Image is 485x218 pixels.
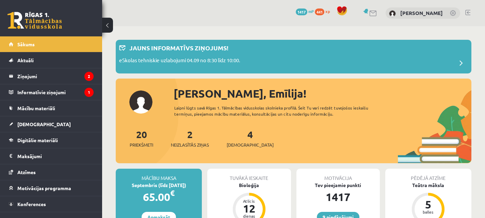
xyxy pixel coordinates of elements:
legend: Maksājumi [17,148,94,164]
div: balles [418,210,438,214]
span: Mācību materiāli [17,105,55,111]
a: 441 xp [315,9,333,14]
span: Konferences [17,201,46,207]
div: Mācību maksa [116,169,202,182]
div: Motivācija [296,169,380,182]
a: Atzīmes [9,164,94,180]
div: 12 [239,203,259,214]
legend: Ziņojumi [17,68,94,84]
span: [DEMOGRAPHIC_DATA] [227,141,274,148]
span: Aktuāli [17,57,34,63]
div: [PERSON_NAME], Emīlija! [174,85,471,102]
div: Laipni lūgts savā Rīgas 1. Tālmācības vidusskolas skolnieka profilā. Šeit Tu vari redzēt tuvojošo... [174,105,388,117]
a: 1417 mP [296,9,314,14]
span: mP [308,9,314,14]
span: Sākums [17,41,35,47]
a: Digitālie materiāli [9,132,94,148]
div: 1417 [296,189,380,205]
a: Motivācijas programma [9,180,94,196]
span: Priekšmeti [130,141,153,148]
span: Neizlasītās ziņas [171,141,209,148]
a: Rīgas 1. Tālmācības vidusskola [7,12,62,29]
a: [DEMOGRAPHIC_DATA] [9,116,94,132]
div: dienas [239,214,259,218]
div: Atlicis [239,199,259,203]
a: Konferences [9,196,94,212]
p: eSkolas tehniskie uzlabojumi 04.09 no 8:30 līdz 10:00. [119,56,240,66]
a: Mācību materiāli [9,100,94,116]
span: Motivācijas programma [17,185,71,191]
div: 65.00 [116,189,202,205]
span: xp [325,9,330,14]
div: Tuvākā ieskaite [207,169,291,182]
span: Atzīmes [17,169,36,175]
a: 4[DEMOGRAPHIC_DATA] [227,128,274,148]
span: € [170,188,175,198]
span: 1417 [296,9,307,15]
legend: Informatīvie ziņojumi [17,84,94,100]
span: Digitālie materiāli [17,137,58,143]
div: Tev pieejamie punkti [296,182,380,189]
i: 1 [84,88,94,97]
a: Sākums [9,36,94,52]
div: Bioloģija [207,182,291,189]
div: Septembris (līdz [DATE]) [116,182,202,189]
a: [PERSON_NAME] [400,10,443,16]
a: 20Priekšmeti [130,128,153,148]
div: 5 [418,199,438,210]
a: Aktuāli [9,52,94,68]
i: 2 [84,72,94,81]
p: Jauns informatīvs ziņojums! [129,43,228,52]
span: 441 [315,9,324,15]
span: [DEMOGRAPHIC_DATA] [17,121,71,127]
a: 2Neizlasītās ziņas [171,128,209,148]
a: Informatīvie ziņojumi1 [9,84,94,100]
a: Ziņojumi2 [9,68,94,84]
a: Jauns informatīvs ziņojums! eSkolas tehniskie uzlabojumi 04.09 no 8:30 līdz 10:00. [119,43,468,70]
div: Teātra māksla [385,182,471,189]
a: Maksājumi [9,148,94,164]
img: Emīlija Rostoka [389,10,396,17]
div: Pēdējā atzīme [385,169,471,182]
